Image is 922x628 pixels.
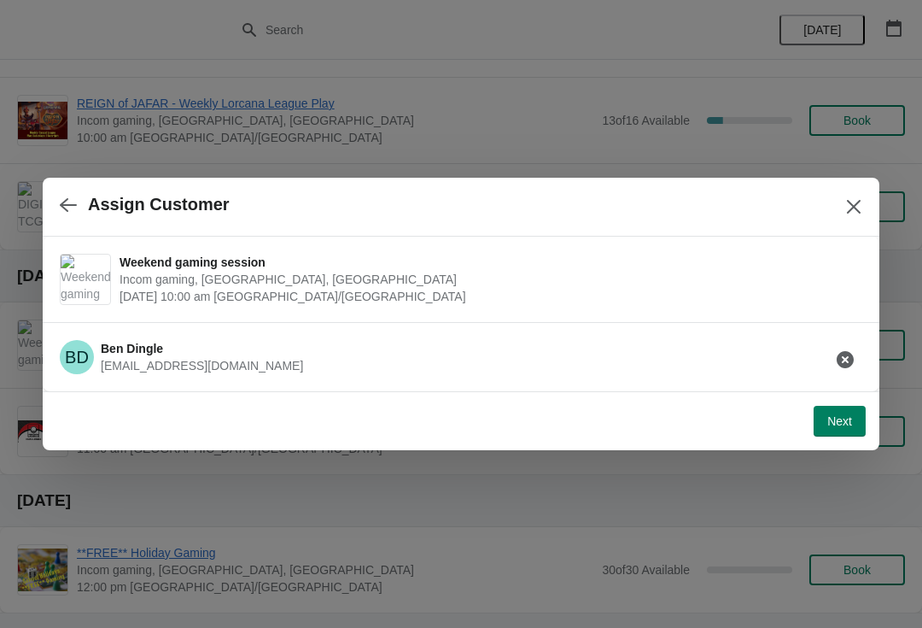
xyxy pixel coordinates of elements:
button: Next [814,406,866,437]
h2: Assign Customer [88,195,230,214]
span: [DATE] 10:00 am [GEOGRAPHIC_DATA]/[GEOGRAPHIC_DATA] [120,288,854,305]
span: Weekend gaming session [120,254,854,271]
span: Ben Dingle [101,342,163,355]
img: Weekend gaming session | Incom gaming, Church Street, Cheltenham, UK | August 17 | 10:00 am Europ... [61,255,110,304]
text: BD [65,348,89,367]
span: Next [827,414,852,428]
span: Ben [60,340,94,374]
span: Incom gaming, [GEOGRAPHIC_DATA], [GEOGRAPHIC_DATA] [120,271,854,288]
span: [EMAIL_ADDRESS][DOMAIN_NAME] [101,359,303,373]
button: Close [838,191,869,222]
